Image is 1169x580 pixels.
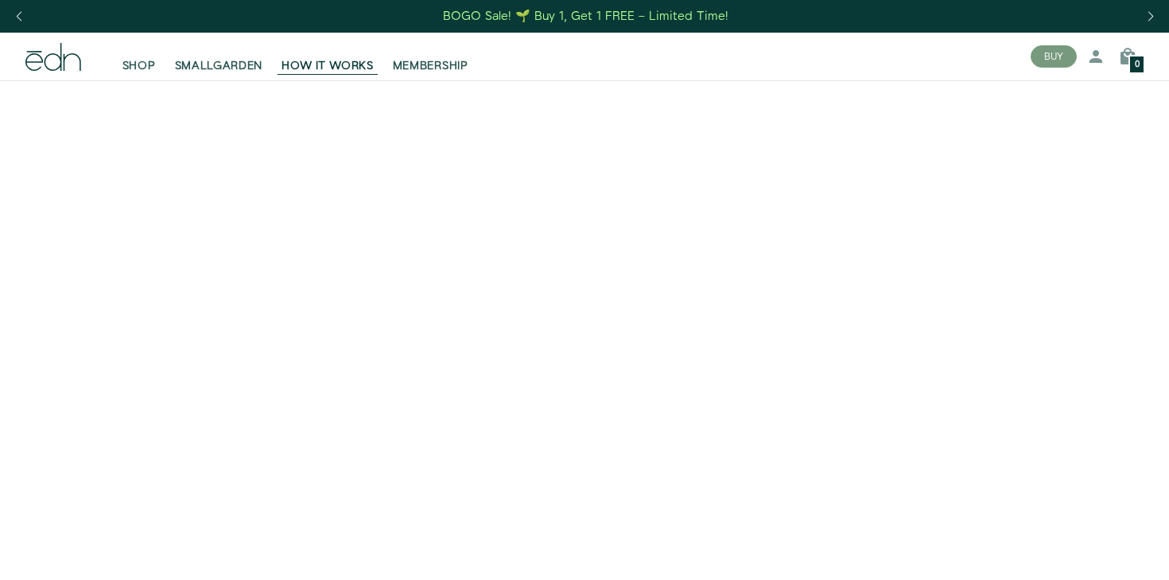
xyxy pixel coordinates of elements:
span: 0 [1135,60,1140,69]
a: SMALLGARDEN [165,39,273,74]
button: BUY [1031,45,1077,68]
a: MEMBERSHIP [383,39,478,74]
span: SMALLGARDEN [175,58,263,74]
a: BOGO Sale! 🌱 Buy 1, Get 1 FREE – Limited Time! [442,4,731,29]
a: HOW IT WORKS [272,39,383,74]
span: MEMBERSHIP [393,58,468,74]
span: HOW IT WORKS [282,58,373,74]
span: SHOP [122,58,156,74]
div: BOGO Sale! 🌱 Buy 1, Get 1 FREE – Limited Time! [443,8,728,25]
a: SHOP [113,39,165,74]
